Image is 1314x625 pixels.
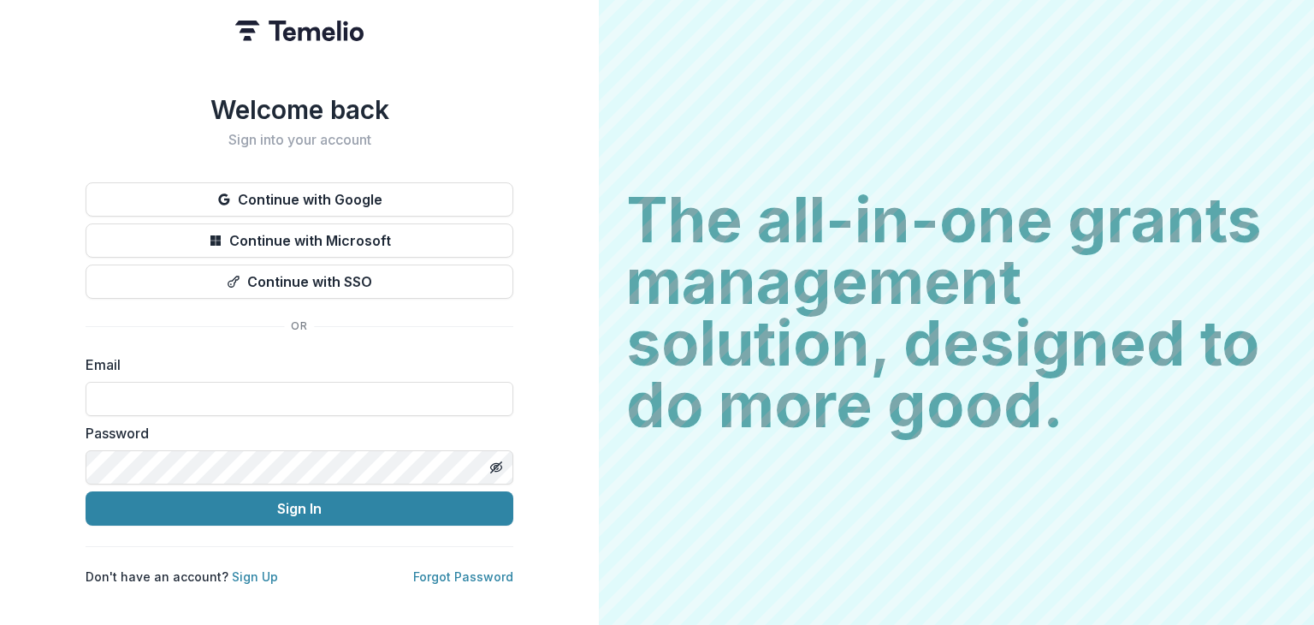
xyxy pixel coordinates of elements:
label: Password [86,423,503,443]
label: Email [86,354,503,375]
button: Sign In [86,491,513,526]
button: Continue with Google [86,182,513,217]
a: Sign Up [232,569,278,584]
h2: Sign into your account [86,132,513,148]
img: Temelio [235,21,364,41]
p: Don't have an account? [86,568,278,586]
a: Forgot Password [413,569,513,584]
button: Toggle password visibility [482,454,510,481]
button: Continue with Microsoft [86,223,513,258]
h1: Welcome back [86,94,513,125]
button: Continue with SSO [86,265,513,299]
